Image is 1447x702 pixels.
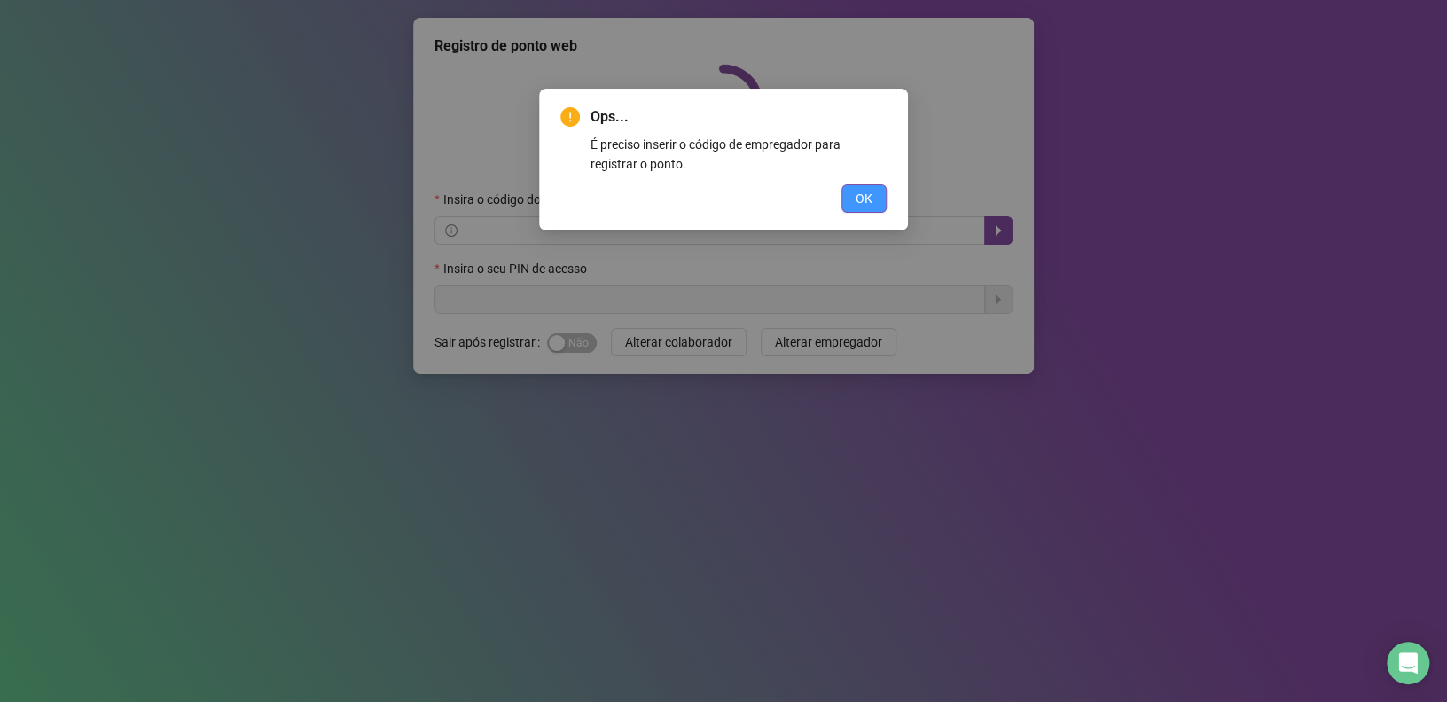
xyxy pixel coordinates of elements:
[591,135,887,174] div: É preciso inserir o código de empregador para registrar o ponto.
[1387,642,1429,684] div: Open Intercom Messenger
[841,184,887,213] button: OK
[560,107,580,127] span: exclamation-circle
[591,106,887,128] span: Ops...
[856,189,872,208] span: OK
